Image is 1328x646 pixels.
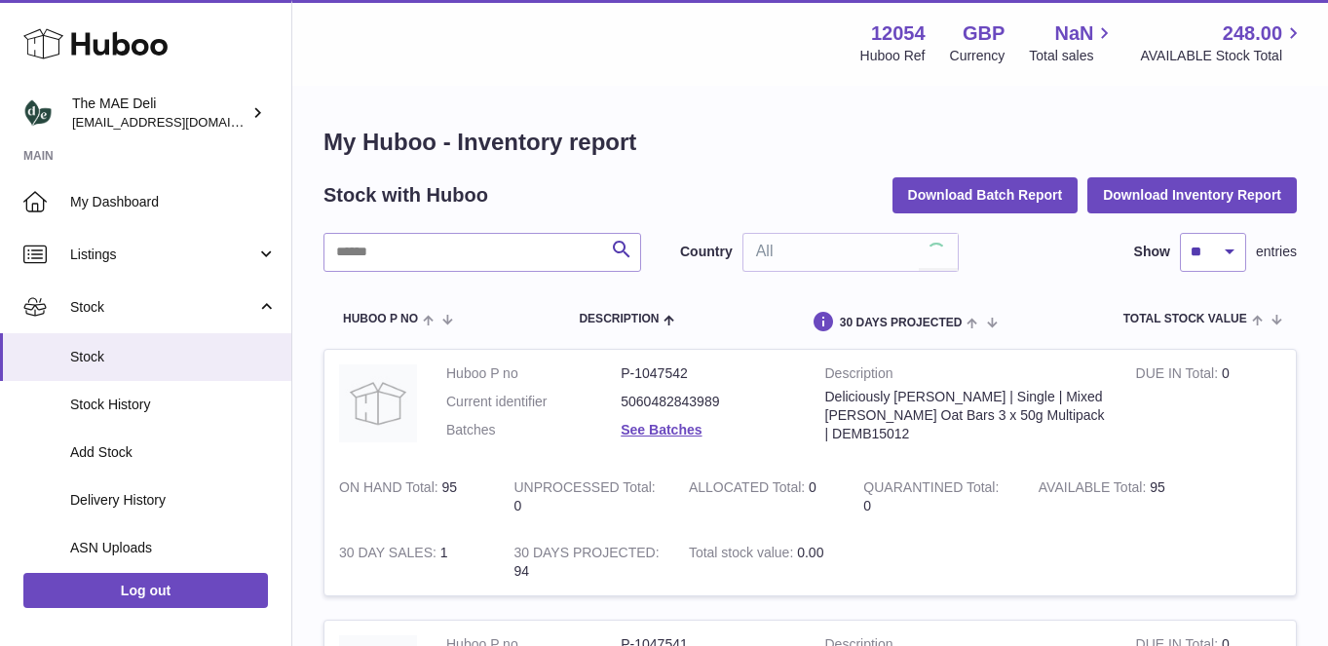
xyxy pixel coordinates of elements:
strong: QUARANTINED Total [863,479,999,500]
span: 30 DAYS PROJECTED [840,317,963,329]
strong: ALLOCATED Total [689,479,809,500]
span: Description [579,313,659,325]
span: AVAILABLE Stock Total [1140,47,1305,65]
span: entries [1256,243,1297,261]
strong: UNPROCESSED Total [513,479,655,500]
strong: DUE IN Total [1136,365,1222,386]
a: NaN Total sales [1029,20,1116,65]
span: Add Stock [70,443,277,462]
span: Stock [70,348,277,366]
dt: Current identifier [446,393,621,411]
strong: GBP [963,20,1005,47]
span: Delivery History [70,491,277,510]
h2: Stock with Huboo [323,182,488,209]
td: 0 [674,464,849,530]
span: Total sales [1029,47,1116,65]
strong: 12054 [871,20,926,47]
div: Huboo Ref [860,47,926,65]
span: Total stock value [1123,313,1247,325]
span: 248.00 [1223,20,1282,47]
dt: Huboo P no [446,364,621,383]
td: 0 [1121,350,1296,464]
td: 94 [499,529,673,595]
strong: AVAILABLE Total [1039,479,1150,500]
td: 95 [1024,464,1198,530]
span: 0.00 [797,545,823,560]
div: Currency [950,47,1005,65]
dt: Batches [446,421,621,439]
a: Log out [23,573,268,608]
td: 0 [499,464,673,530]
img: logistics@deliciouslyella.com [23,98,53,128]
button: Download Inventory Report [1087,177,1297,212]
span: 0 [863,498,871,513]
span: Stock History [70,396,277,414]
strong: Total stock value [689,545,797,565]
span: Huboo P no [343,313,418,325]
span: Listings [70,246,256,264]
button: Download Batch Report [892,177,1079,212]
span: Stock [70,298,256,317]
strong: Description [825,364,1107,388]
span: NaN [1054,20,1093,47]
strong: 30 DAYS PROJECTED [513,545,659,565]
label: Show [1134,243,1170,261]
td: 95 [324,464,499,530]
a: See Batches [621,422,702,437]
span: [EMAIL_ADDRESS][DOMAIN_NAME] [72,114,286,130]
dd: 5060482843989 [621,393,795,411]
div: The MAE Deli [72,95,247,132]
img: product image [339,364,417,442]
td: 1 [324,529,499,595]
span: ASN Uploads [70,539,277,557]
span: My Dashboard [70,193,277,211]
strong: 30 DAY SALES [339,545,440,565]
a: 248.00 AVAILABLE Stock Total [1140,20,1305,65]
label: Country [680,243,733,261]
h1: My Huboo - Inventory report [323,127,1297,158]
strong: ON HAND Total [339,479,442,500]
div: Deliciously [PERSON_NAME] | Single | Mixed [PERSON_NAME] Oat Bars 3 x 50g Multipack | DEMB15012 [825,388,1107,443]
dd: P-1047542 [621,364,795,383]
